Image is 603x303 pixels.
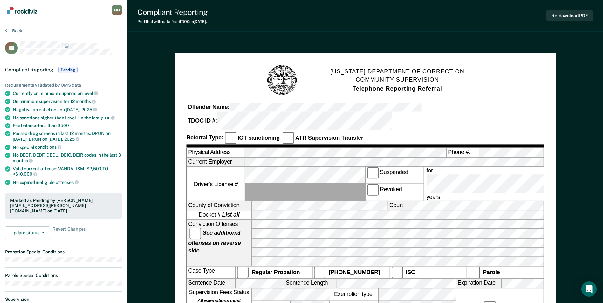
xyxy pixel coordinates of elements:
label: Physical Address [187,148,245,157]
label: Suspended [366,167,423,184]
dt: Probation Special Conditions [5,249,122,255]
label: Exemption type: [330,288,378,300]
div: No expired ineligible [13,179,122,185]
span: Docket # [198,211,239,219]
div: Passed drug screens in last 12 months: DRUN on [DATE]; DRUN on [DATE], [13,131,122,142]
strong: ATR Supervision Transfer [295,135,363,141]
label: Phone #: [447,148,479,157]
strong: Referral Type: [186,135,223,141]
strong: Regular Probation [251,269,300,275]
input: ATR Supervision Transfer [282,132,294,144]
img: TN Seal [266,64,298,96]
span: $500 [58,123,69,128]
strong: Telephone Reporting Referral [352,85,442,92]
span: months [76,99,96,104]
span: Pending [58,67,78,73]
img: Recidiviz [7,7,37,14]
span: months [13,158,33,163]
strong: IOT sanctioning [237,135,279,141]
div: Negative arrest check on [DATE], [13,107,122,112]
label: Sentence Date [187,279,235,287]
div: Open Intercom Messenger [581,281,597,297]
input: ISC [391,266,402,278]
button: Update status [5,226,50,239]
span: <$10,000 [13,172,37,177]
span: offenses [56,180,79,185]
input: Parole [468,266,480,278]
strong: ISC [406,269,415,275]
button: Profile dropdown button [112,5,122,15]
span: 2025 [81,107,97,112]
button: Re-download PDF [546,10,593,21]
label: for years. [425,167,603,200]
strong: [PHONE_NUMBER] [329,269,380,275]
div: No special [13,145,122,150]
div: Currently on minimum supervision [13,91,122,96]
dt: Supervision [5,297,122,302]
div: Fee balance less than [13,123,122,128]
label: Court [388,201,407,210]
strong: See additional offenses on reverse side. [188,230,241,254]
input: Suspended [367,167,378,178]
label: Revoked [366,184,423,201]
label: Current Employer [187,158,245,166]
div: Prefilled with data from TDOC on [DATE] . [137,19,208,24]
span: level [83,91,98,96]
button: Back [5,28,22,34]
strong: Parole [483,269,500,275]
div: Valid current offense: VANDALISM - $2,500 TO [13,166,122,177]
span: conditions [35,145,61,150]
input: for years. [426,175,601,193]
input: Revoked [367,184,378,196]
input: [PHONE_NUMBER] [314,266,325,278]
span: year [101,115,115,120]
strong: List all [222,212,239,218]
input: Regular Probation [237,266,248,278]
div: M M [112,5,122,15]
div: Requirements validated by OMS data [5,83,122,88]
div: On minimum supervision for 12 [13,98,122,104]
span: 2025 [64,137,79,142]
div: Case Type [187,266,235,278]
span: Revert Changes [52,226,86,239]
div: No sanctions higher than Level 1 in the last [13,115,122,121]
span: Compliant Reporting [5,67,53,73]
h1: [US_STATE] DEPARTMENT OF CORRECTION COMMUNITY SUPERVISION [330,67,464,93]
div: No DECF, DEDF, DEDU, DEIO, DEIR codes in the last 3 [13,152,122,163]
strong: TDOC ID #: [188,118,217,124]
label: Expiration Date [456,279,501,287]
input: See additional offenses on reverse side. [189,227,201,239]
label: Sentence Length [284,279,336,287]
strong: Offender Name: [188,104,230,111]
div: Compliant Reporting [137,8,208,17]
input: IOT sanctioning [224,132,236,144]
dt: Parole Special Conditions [5,273,122,278]
label: County of Conviction [187,201,251,210]
div: Marked as Pending by [PERSON_NAME][EMAIL_ADDRESS][PERSON_NAME][DOMAIN_NAME] on [DATE]. [10,198,117,214]
div: Conviction Offenses [187,220,251,266]
label: Driver’s License # [187,167,245,200]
